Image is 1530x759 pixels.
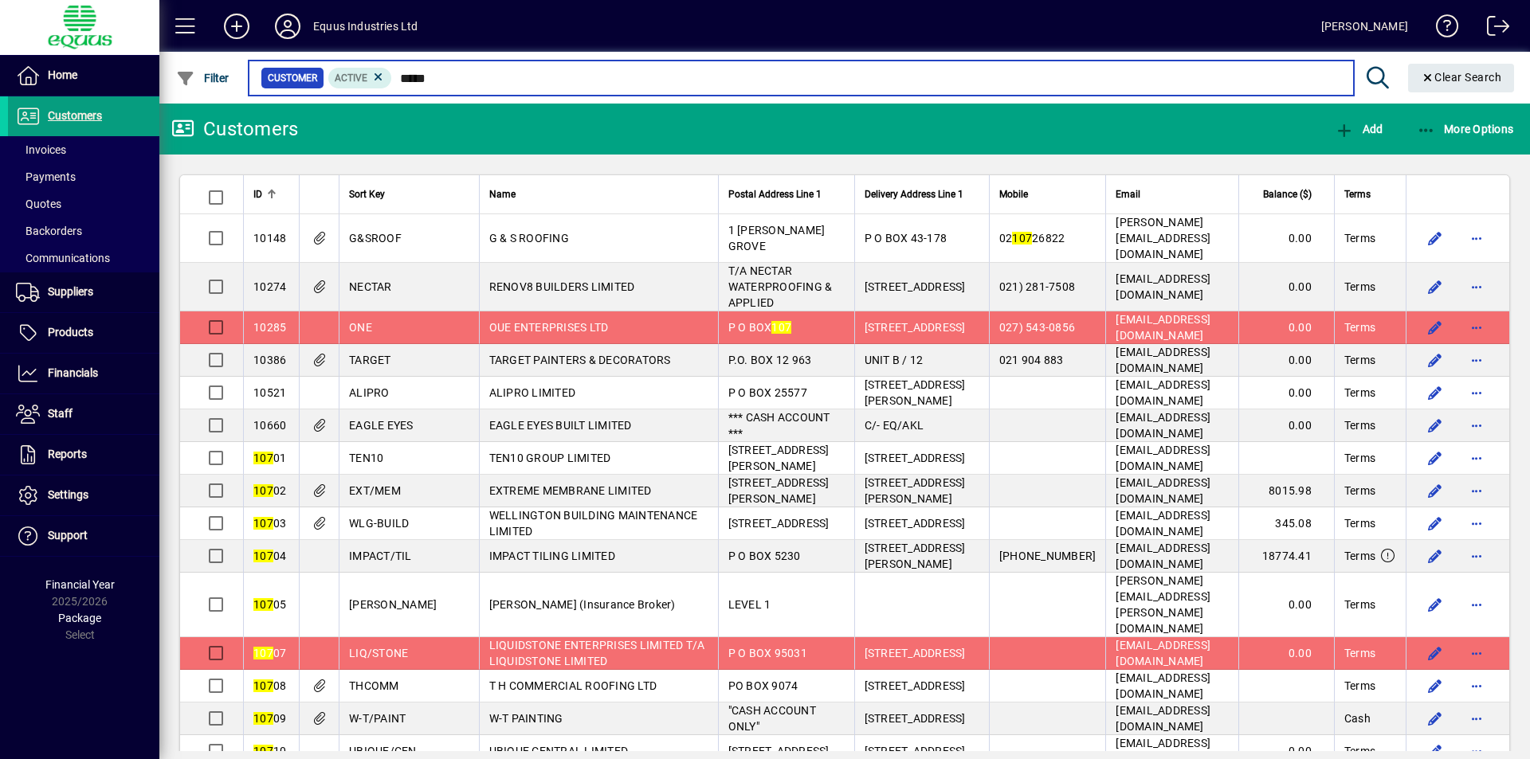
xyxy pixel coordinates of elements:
span: [EMAIL_ADDRESS][DOMAIN_NAME] [1116,313,1210,342]
em: 107 [253,517,273,530]
span: [PERSON_NAME][EMAIL_ADDRESS][DOMAIN_NAME] [1116,216,1210,260]
span: 02 26822 [999,232,1065,245]
button: Edit [1422,225,1448,251]
span: [PERSON_NAME][EMAIL_ADDRESS][PERSON_NAME][DOMAIN_NAME] [1116,574,1210,635]
span: Email [1116,186,1140,203]
span: Products [48,326,93,338]
span: [STREET_ADDRESS][PERSON_NAME] [865,378,966,407]
span: [STREET_ADDRESS] [865,745,966,757]
span: Terms [1344,385,1375,401]
button: Clear [1408,64,1515,92]
span: Invoices [16,143,66,156]
span: 02 [253,484,286,497]
span: Filter [176,72,229,84]
button: Add [1331,115,1387,143]
span: 09 [253,712,286,725]
span: Customer [268,70,317,86]
button: More options [1464,315,1489,340]
span: 03 [253,517,286,530]
span: P O BOX 25577 [728,386,807,399]
span: Mobile [999,186,1028,203]
em: 107 [253,598,273,611]
td: 0.00 [1238,311,1334,344]
span: Name [489,186,516,203]
span: Staff [48,407,73,420]
span: [PERSON_NAME] (Insurance Broker) [489,598,676,611]
td: 0.00 [1238,377,1334,409]
span: Sort Key [349,186,385,203]
span: Financial Year [45,578,115,591]
span: Terms [1344,417,1375,433]
span: 021) 281-7508 [999,280,1075,293]
em: 107 [253,712,273,725]
button: Edit [1422,706,1448,731]
em: 107 [1012,232,1032,245]
span: Communications [16,252,110,264]
span: [STREET_ADDRESS] [728,745,830,757]
span: Terms [1344,515,1375,531]
em: 107 [253,452,273,464]
span: EXTREME MEMBRANE LIMITED [489,484,652,497]
span: Terms [1344,319,1375,335]
span: Add [1335,123,1383,135]
span: Backorders [16,225,82,237]
span: Delivery Address Line 1 [865,186,963,203]
div: Mobile [999,186,1096,203]
span: W-T/PAINT [349,712,406,725]
button: More options [1464,706,1489,731]
a: Staff [8,394,159,434]
span: Terms [1344,548,1375,564]
button: More options [1464,640,1489,666]
button: Edit [1422,380,1448,405]
span: G&SROOF [349,232,402,245]
span: EAGLE EYES [349,419,414,432]
button: More options [1464,445,1489,471]
span: LEVEL 1 [728,598,771,611]
span: [STREET_ADDRESS] [865,712,966,725]
button: Profile [262,12,313,41]
span: ONE [349,321,372,334]
mat-chip: Activation Status: Active [328,68,392,88]
span: 10386 [253,354,286,366]
button: More options [1464,543,1489,569]
span: C/- EQ/AKL [865,419,924,432]
button: More options [1464,413,1489,438]
span: [STREET_ADDRESS][PERSON_NAME] [865,476,966,505]
span: [STREET_ADDRESS][PERSON_NAME] [865,542,966,570]
span: 1 [PERSON_NAME] GROVE [728,224,826,252]
span: Terms [1344,450,1375,466]
span: 10 [253,745,286,757]
span: P O BOX 5230 [728,550,801,562]
td: 0.00 [1238,263,1334,311]
a: Support [8,516,159,556]
span: Settings [48,488,88,501]
span: IMPACT TILING LIMITED [489,550,615,562]
span: Terms [1344,279,1375,295]
span: Package [58,612,101,624]
button: More options [1464,511,1489,536]
span: Terms [1344,743,1375,759]
span: TEN10 [349,452,383,464]
span: 01 [253,452,286,464]
a: Home [8,56,159,96]
span: Clear Search [1421,71,1502,84]
span: LIQ/STONE [349,647,408,659]
span: 08 [253,679,286,692]
span: Quotes [16,198,61,210]
span: [STREET_ADDRESS] [865,679,966,692]
span: More Options [1417,123,1514,135]
div: Name [489,186,708,203]
span: [EMAIL_ADDRESS][DOMAIN_NAME] [1116,509,1210,538]
button: More options [1464,478,1489,503]
span: 07 [253,647,286,659]
em: 107 [253,550,273,562]
div: ID [253,186,289,203]
span: 10274 [253,280,286,293]
span: UBIQUE/CEN [349,745,417,757]
em: 107 [253,679,273,692]
button: Edit [1422,445,1448,471]
span: P O BOX 95031 [728,647,807,659]
button: Add [211,12,262,41]
a: Knowledge Base [1424,3,1459,55]
button: Filter [172,64,233,92]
